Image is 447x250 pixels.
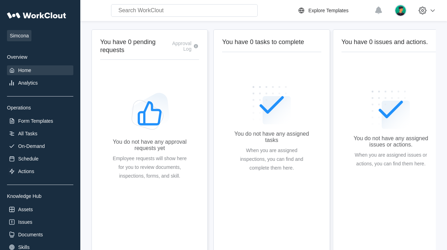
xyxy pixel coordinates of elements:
div: You do not have any approval requests yet [111,139,188,151]
div: Analytics [18,80,38,86]
span: Simcona [7,30,31,41]
div: Knowledge Hub [7,193,73,199]
div: Employee requests will show here for you to review documents, inspections, forms, and skill. [111,154,188,180]
img: user.png [395,5,406,16]
a: Documents [7,230,73,240]
a: All Tasks [7,129,73,138]
h2: You have 0 tasks to complete [222,38,321,46]
a: Assets [7,205,73,214]
a: Form Templates [7,116,73,126]
div: Assets [18,207,33,212]
a: On-Demand [7,141,73,151]
div: Home [18,67,31,73]
div: You do not have any assigned tasks [233,131,310,143]
a: Analytics [7,78,73,88]
div: Approval Log [168,41,191,52]
div: Documents [18,232,43,237]
a: Schedule [7,154,73,164]
div: Schedule [18,156,38,162]
div: Explore Templates [308,8,349,13]
a: Explore Templates [297,6,371,15]
input: Search WorkClout [111,4,258,17]
div: All Tasks [18,131,37,136]
div: Form Templates [18,118,53,124]
a: Home [7,65,73,75]
div: Operations [7,105,73,110]
div: When you are assigned inspections, you can find and complete them here. [233,146,310,172]
div: Overview [7,54,73,60]
div: Actions [18,169,34,174]
div: When you are assigned issues or actions, you can find them here. [353,151,429,168]
h2: You have 0 pending requests [100,38,168,54]
h2: You have 0 issues and actions. [342,38,440,46]
div: You do not have any assigned issues or actions. [353,135,429,148]
a: Actions [7,166,73,176]
div: Issues [18,219,32,225]
a: Issues [7,217,73,227]
div: On-Demand [18,143,45,149]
